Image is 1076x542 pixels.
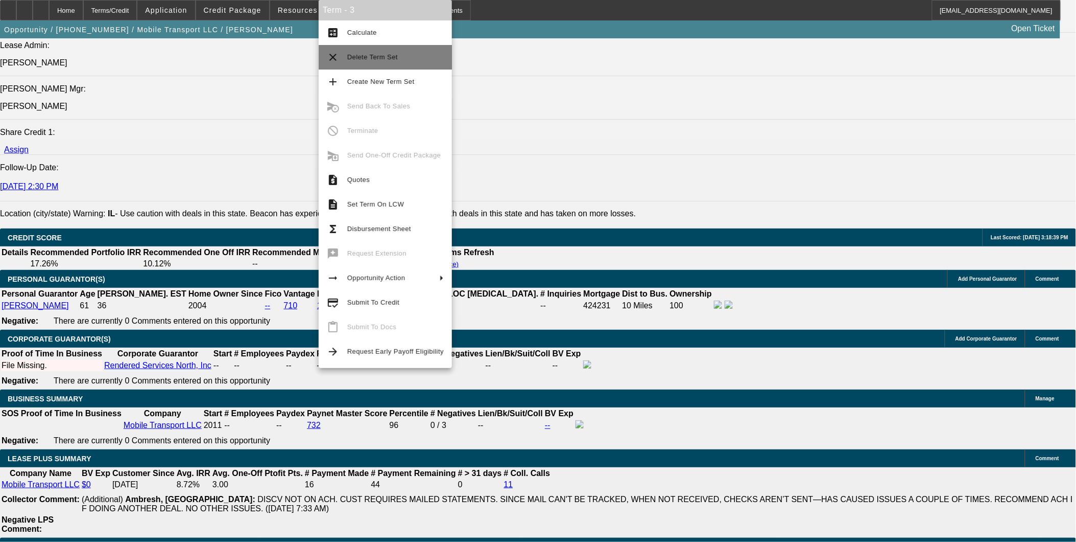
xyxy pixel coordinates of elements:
a: -- [265,301,271,310]
span: LEASE PLUS SUMMARY [8,455,91,463]
span: Resources [278,6,318,14]
b: Home Owner Since [188,289,263,298]
b: Negative LPS Comment: [2,515,54,533]
button: Credit Package [196,1,269,20]
span: There are currently 0 Comments entered on this opportunity [54,436,270,445]
mat-icon: credit_score [327,297,339,309]
b: # Payment Made [305,469,369,478]
span: (Additional) [82,495,123,504]
div: -- [440,361,484,370]
td: 10.12% [142,259,251,269]
span: BUSINESS SUMMARY [8,395,83,403]
b: Fico [265,289,282,298]
b: Age [80,289,95,298]
b: # Payment Remaining [371,469,456,478]
img: facebook-icon.png [576,420,584,428]
b: Corporate Guarantor [117,349,198,358]
b: Mortgage [584,289,620,298]
mat-icon: clear [327,51,339,63]
mat-icon: add [327,76,339,88]
b: Personal Guarantor [2,289,78,298]
td: 16 [304,480,369,490]
b: # Coll. Calls [504,469,551,478]
a: 710 [284,301,298,310]
span: Request Early Payoff Eligibility [347,348,444,355]
b: Paynet Master Score [317,349,397,358]
span: Delete Term Set [347,53,398,61]
b: BV Exp [82,469,110,478]
div: 0 / 3 [431,421,476,430]
td: -- [477,420,543,431]
span: Calculate [347,29,377,36]
td: 3.00 [212,480,303,490]
th: Proof of Time In Business [1,349,103,359]
span: Opportunity Action [347,274,405,282]
th: Recommended Max Term [252,247,351,258]
span: Submit To Credit [347,299,399,306]
span: Application [145,6,187,14]
img: facebook-icon.png [583,360,591,369]
td: -- [285,360,315,371]
button: Resources [270,1,325,20]
td: -- [213,360,232,371]
div: File Missing. [2,361,102,370]
b: IL [108,209,115,218]
td: -- [252,259,351,269]
span: Comment [1036,456,1059,461]
span: Add Corporate Guarantor [955,336,1017,342]
span: There are currently 0 Comments entered on this opportunity [54,376,270,385]
span: Add Personal Guarantor [958,276,1017,282]
span: DISCV NOT ON ACH. CUST REQUIRES MAILED STATEMENTS. SINCE MAIL CAN'T BE TRACKED, WHEN NOT RECEIVED... [82,495,1073,513]
span: Manage [1036,396,1055,401]
a: -- [545,421,551,430]
span: CREDIT SCORE [8,234,62,242]
b: Incidents [317,289,353,298]
b: Negative: [2,317,38,325]
b: Avg. IRR [177,469,210,478]
td: 36 [97,300,187,311]
span: Create New Term Set [347,78,415,85]
div: 96 [390,421,428,430]
b: Negative: [2,436,38,445]
td: 10 Miles [622,300,668,311]
span: Comment [1036,276,1059,282]
td: [DATE] [112,480,175,490]
b: # Negatives [431,409,476,418]
td: -- [540,300,582,311]
b: Paydex [276,409,305,418]
b: Company Name [10,469,71,478]
span: Opportunity / [PHONE_NUMBER] / Mobile Transport LLC / [PERSON_NAME] [4,26,293,34]
td: $424,231 [405,300,539,311]
td: 61 [79,300,95,311]
img: linkedin-icon.png [725,301,733,309]
b: Percentile [390,409,428,418]
td: 8.72% [176,480,211,490]
a: Rendered Services North, Inc [104,361,211,370]
b: Revolv. HELOC [MEDICAL_DATA]. [406,289,539,298]
b: Start [213,349,232,358]
td: 17.26% [30,259,141,269]
td: 0 [458,480,503,490]
a: [PERSON_NAME] [2,301,69,310]
mat-icon: calculate [327,27,339,39]
label: - Use caution with deals in this state. Beacon has experienced harder deals and / or repos with d... [108,209,636,218]
span: Last Scored: [DATE] 3:18:39 PM [991,235,1068,240]
b: [PERSON_NAME]. EST [98,289,186,298]
mat-icon: request_quote [327,174,339,186]
span: There are currently 0 Comments entered on this opportunity [54,317,270,325]
span: CORPORATE GUARANTOR(S) [8,335,111,343]
b: Start [204,409,222,418]
b: Customer Since [112,469,175,478]
a: 12 [317,301,326,310]
span: 2004 [188,301,207,310]
th: Refresh [463,247,495,258]
b: BV Exp [545,409,573,418]
td: -- [233,360,284,371]
mat-icon: description [327,198,339,211]
b: Collector Comment: [2,495,80,504]
b: # Employees [234,349,284,358]
b: Paydex [286,349,315,358]
span: Credit Package [204,6,261,14]
a: Mobile Transport LLC [124,421,202,430]
td: 44 [370,480,456,490]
